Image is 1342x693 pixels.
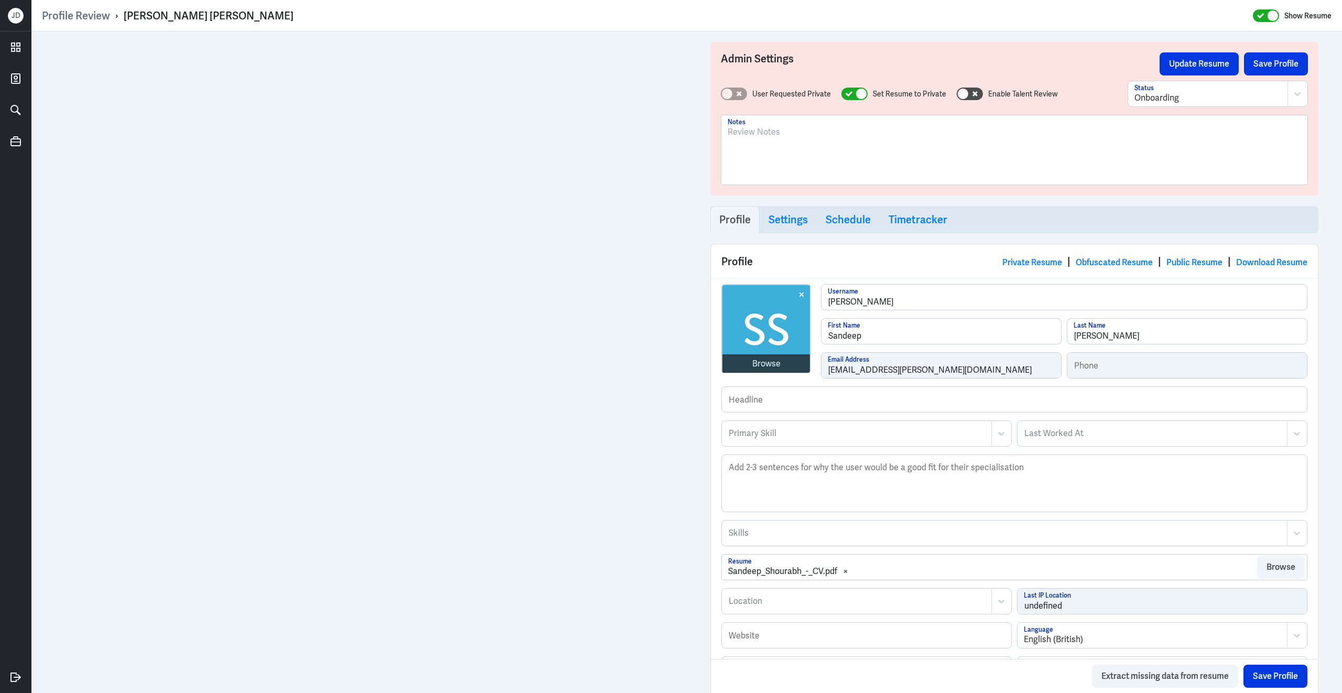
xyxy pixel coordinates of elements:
label: User Requested Private [752,89,831,100]
div: [PERSON_NAME] [PERSON_NAME] [124,9,294,23]
div: Sandeep_Shourabh_-_CV.pdf [728,565,837,578]
input: Linkedin [722,657,1011,682]
a: Public Resume [1166,257,1222,268]
h3: Admin Settings [721,52,1160,75]
h3: Settings [769,213,808,226]
iframe: https://ppcdn.hiredigital.com/register/f3731b27/resumes/557702148/Sandeep_Shourabh_-_CV.pdf?Expir... [55,42,663,683]
button: Browse [1257,556,1305,579]
p: › [110,9,124,23]
a: Obfuscated Resume [1076,257,1153,268]
label: Show Resume [1284,9,1332,23]
h3: Profile [719,213,751,226]
div: J D [8,8,24,24]
button: Extract missing data from resume [1092,665,1238,688]
input: Username [821,285,1307,310]
h3: Timetracker [889,213,947,226]
label: Set Resume to Private [873,89,946,100]
div: Browse [752,358,781,370]
a: Download Resume [1236,257,1307,268]
a: Profile Review [42,9,110,23]
div: | | | [1002,254,1307,269]
input: Last Name [1067,319,1307,344]
input: Last IP Location [1018,589,1307,614]
input: Email Address [821,353,1061,378]
input: Headline [722,387,1307,412]
input: Twitter [1018,657,1307,682]
button: Update Resume [1160,52,1239,75]
div: Profile [711,244,1318,278]
button: Save Profile [1244,52,1308,75]
button: Save Profile [1243,665,1307,688]
input: Website [722,623,1011,648]
img: avatar.jpg [722,285,810,373]
input: First Name [821,319,1061,344]
label: Enable Talent Review [988,89,1058,100]
input: Phone [1067,353,1307,378]
a: Private Resume [1002,257,1062,268]
h3: Schedule [826,213,871,226]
